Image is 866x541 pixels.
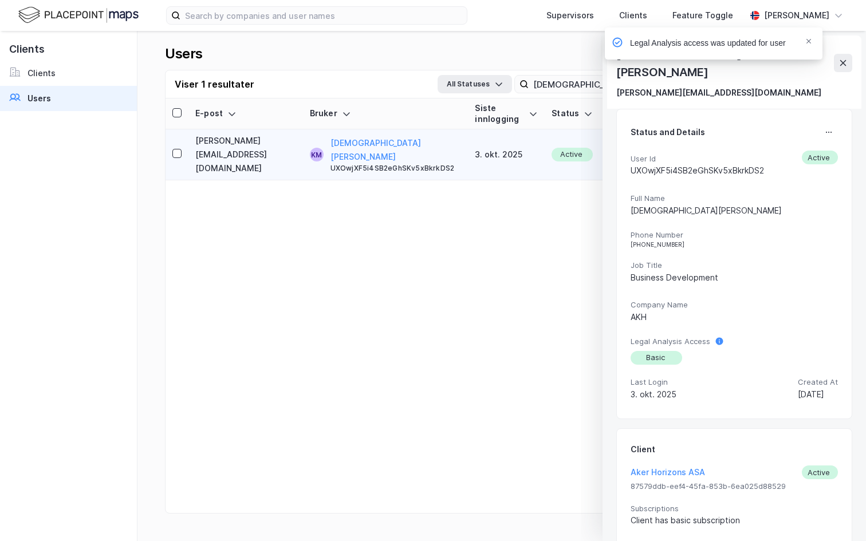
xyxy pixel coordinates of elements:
div: Feature Toggle [672,9,733,22]
span: Phone Number [631,230,838,240]
div: UXOwjXF5i4SB2eGhSKv5xBkrkDS2 [631,164,764,177]
div: [PERSON_NAME] [764,9,829,22]
input: Search by companies and user names [180,7,467,24]
div: [DEMOGRAPHIC_DATA][PERSON_NAME] [631,204,838,218]
div: Status and Details [631,125,705,139]
div: [DEMOGRAPHIC_DATA][PERSON_NAME] [616,45,834,81]
span: Last Login [631,377,676,387]
button: All Statuses [438,75,512,93]
div: Kontrollprogram for chat [809,486,866,541]
div: 3. okt. 2025 [631,388,676,401]
span: Created At [798,377,838,387]
div: Clients [619,9,647,22]
div: Clients [27,66,56,80]
button: [DEMOGRAPHIC_DATA][PERSON_NAME] [330,136,462,164]
iframe: Chat Widget [809,486,866,541]
div: Users [165,45,203,63]
div: Legal Analysis access was updated for user [630,37,786,50]
div: Client has basic subscription [631,514,838,527]
div: Status [552,108,593,119]
td: [PERSON_NAME][EMAIL_ADDRESS][DOMAIN_NAME] [188,129,303,180]
div: Business Development [631,271,838,285]
div: Bruker [310,108,462,119]
img: logo.f888ab2527a4732fd821a326f86c7f29.svg [18,5,139,25]
div: Viser 1 resultater [175,77,254,91]
div: AKH [631,310,838,324]
span: Job Title [631,260,838,270]
input: Search user by name, email or client [529,76,686,93]
div: [DATE] [798,388,838,401]
span: Legal Analysis Access [631,337,710,346]
div: Client [631,443,655,456]
span: User Id [631,154,764,164]
div: Users [27,92,51,105]
span: Company Name [631,300,838,310]
div: E-post [195,108,296,119]
div: KM [311,148,322,161]
span: Subscriptions [631,504,838,514]
button: Aker Horizons ASA [631,465,705,479]
div: [PERSON_NAME][EMAIL_ADDRESS][DOMAIN_NAME] [616,86,821,100]
span: 87579ddb-eef4-45fa-853b-6ea025d88529 [631,481,838,491]
div: [PHONE_NUMBER] [631,241,838,248]
div: Supervisors [546,9,594,22]
span: Full Name [631,194,838,203]
div: Siste innlogging [475,103,538,124]
div: UXOwjXF5i4SB2eGhSKv5xBkrkDS2 [330,164,462,173]
td: 3. okt. 2025 [468,129,545,180]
